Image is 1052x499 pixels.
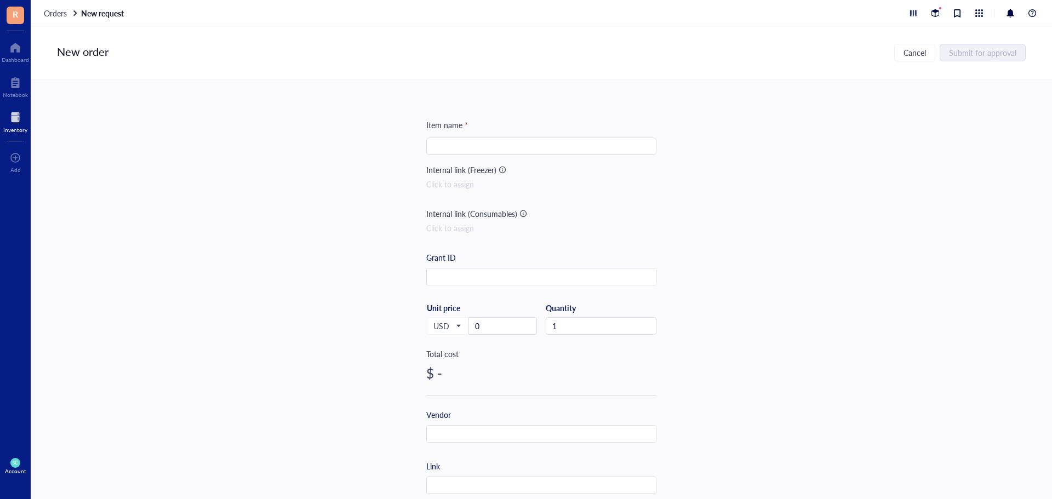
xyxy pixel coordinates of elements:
div: Dashboard [2,56,29,63]
span: Orders [44,8,67,19]
div: Internal link (Freezer) [426,164,496,176]
a: New request [81,8,126,18]
div: Click to assign [426,222,656,234]
span: SC [13,460,18,466]
div: Inventory [3,127,27,133]
div: Click to assign [426,178,656,190]
a: Orders [44,8,79,18]
button: Submit for approval [940,44,1026,61]
span: USD [433,321,460,331]
div: Vendor [426,409,451,421]
button: Cancel [894,44,935,61]
div: Notebook [3,91,28,98]
div: Unit price [427,303,495,313]
div: Quantity [546,303,656,313]
span: R [13,7,18,21]
div: Grant ID [426,251,456,263]
div: Link [426,460,440,472]
div: New order [57,44,108,61]
div: Item name [426,119,468,131]
a: Inventory [3,109,27,133]
a: Notebook [3,74,28,98]
div: $ - [426,364,656,382]
a: Dashboard [2,39,29,63]
span: Cancel [904,48,926,57]
div: Total cost [426,348,656,360]
div: Account [5,468,26,474]
div: Internal link (Consumables) [426,208,517,220]
div: Add [10,167,21,173]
